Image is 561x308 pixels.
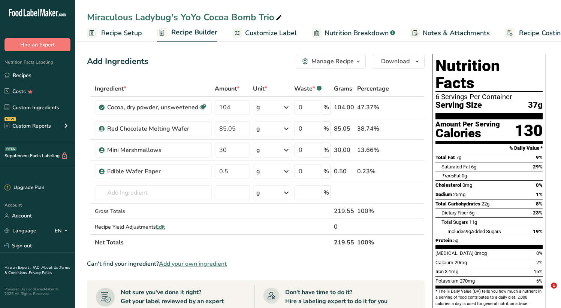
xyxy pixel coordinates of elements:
span: Total Fat [435,155,455,160]
span: 9% [536,155,543,160]
a: Notes & Attachments [410,25,490,42]
span: Saturated Fat [441,164,470,170]
a: Customize Label [232,25,297,42]
a: Recipe Setup [87,25,142,42]
a: About Us . [42,265,60,270]
div: Upgrade Plan [4,184,44,192]
div: 0 [334,222,354,231]
div: 0.50 [334,167,354,176]
div: 47.37% [357,103,389,112]
span: Download [381,57,410,66]
span: 25mg [453,192,465,197]
div: Recipe Yield Adjustments [95,223,212,231]
span: 0mcg [474,250,487,256]
span: Unit [253,84,267,93]
div: BETA [5,147,16,151]
span: Potassium [435,278,459,284]
span: 5g [453,238,458,243]
span: Add your own ingredient [159,259,227,268]
a: Privacy Policy [29,270,52,275]
a: FAQ . [33,265,42,270]
span: 11g [469,219,477,225]
div: g [256,188,260,197]
span: Ingredient [95,84,126,93]
span: Recipe Setup [101,28,142,38]
div: 85.05 [334,124,354,133]
span: Total Sugars [441,219,468,225]
span: Serving Size [435,101,482,110]
span: 7g [456,155,461,160]
div: 104.00 [334,103,354,112]
div: Powered By FoodLabelMaker © 2025 All Rights Reserved [4,287,70,296]
span: 0% [536,250,543,256]
span: Dietary Fiber [441,210,468,216]
span: Protein [435,238,452,243]
div: 30.00 [334,146,354,155]
i: Trans [441,173,454,179]
span: Includes Added Sugars [447,229,501,234]
span: Customize Label [245,28,297,38]
div: Miraculous Ladybug's YoYo Cocoa Bomb Trio [87,10,283,24]
div: 219.55 [334,207,354,216]
div: 13.66% [357,146,389,155]
span: Edit [156,223,165,231]
div: Not sure you've done it right? Get your label reviewed by an expert [121,288,224,306]
a: Nutrition Breakdown [312,25,395,42]
span: Percentage [357,84,389,93]
div: 130 [515,121,543,141]
div: Can't find your ingredient? [87,259,425,268]
span: Total Carbohydrates [435,201,480,207]
div: 6 Servings Per Container [435,93,543,101]
span: 2% [536,260,543,265]
div: Mini Marshmallows [107,146,201,155]
button: Manage Recipe [296,54,366,69]
span: 22g [482,201,489,207]
input: Add Ingredient [95,185,212,200]
span: 6% [536,278,543,284]
span: 37g [528,101,543,110]
span: 0% [536,182,543,188]
button: Hire an Expert [4,38,70,51]
span: Sodium [435,192,452,197]
span: 19% [533,229,543,234]
span: 0g [462,173,467,179]
span: 29% [533,164,543,170]
div: NEW [4,117,16,121]
div: g [256,146,260,155]
a: Language [4,224,36,237]
section: * The % Daily Value (DV) tells you how much a nutrient in a serving of food contributes to a dail... [435,289,543,307]
span: Iron [435,269,444,274]
div: Red Chocolate Melting Wafer [107,124,201,133]
span: 15% [534,269,543,274]
div: g [256,167,260,176]
div: 100% [357,207,389,216]
span: 23% [533,210,543,216]
span: 9g [466,229,471,234]
div: Waste [294,84,322,93]
th: 219.55 [332,234,356,250]
div: Manage Recipe [311,57,354,66]
span: Cholesterol [435,182,461,188]
span: Grams [334,84,352,93]
div: Add Ingredients [87,55,148,68]
span: 0mg [462,182,472,188]
span: 6g [471,164,476,170]
div: Amount Per Serving [435,121,500,128]
span: [MEDICAL_DATA] [435,250,473,256]
div: Custom Reports [4,122,51,130]
div: 38.74% [357,124,389,133]
div: g [256,124,260,133]
div: 0.23% [357,167,389,176]
span: 6g [469,210,474,216]
span: 8% [536,201,543,207]
a: Recipe Builder [157,24,217,42]
div: Gross Totals [95,207,212,215]
iframe: Intercom live chat [536,283,554,301]
span: 1 [551,283,557,289]
a: Hire an Expert . [4,265,31,270]
span: Recipe Builder [171,27,217,37]
a: Terms & Conditions . [4,265,70,275]
span: 3.1mg [445,269,458,274]
span: Calcium [435,260,453,265]
span: 270mg [460,278,475,284]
